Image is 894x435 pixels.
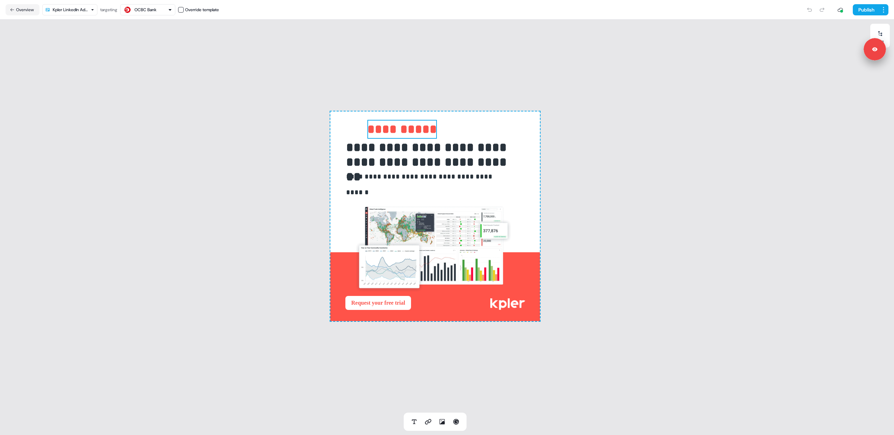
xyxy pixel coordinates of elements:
button: OCBC Bank [120,4,175,15]
button: Publish [853,4,879,15]
div: Kpler LinkedIn Ad Copy [53,6,88,13]
img: Image [490,294,525,315]
button: Edits [870,28,890,43]
button: Request your free trial [345,296,411,310]
div: OCBC Bank [134,6,156,13]
button: Overview [6,4,39,15]
div: Override template [185,6,219,13]
img: Image [355,197,512,302]
div: targeting [100,6,117,13]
